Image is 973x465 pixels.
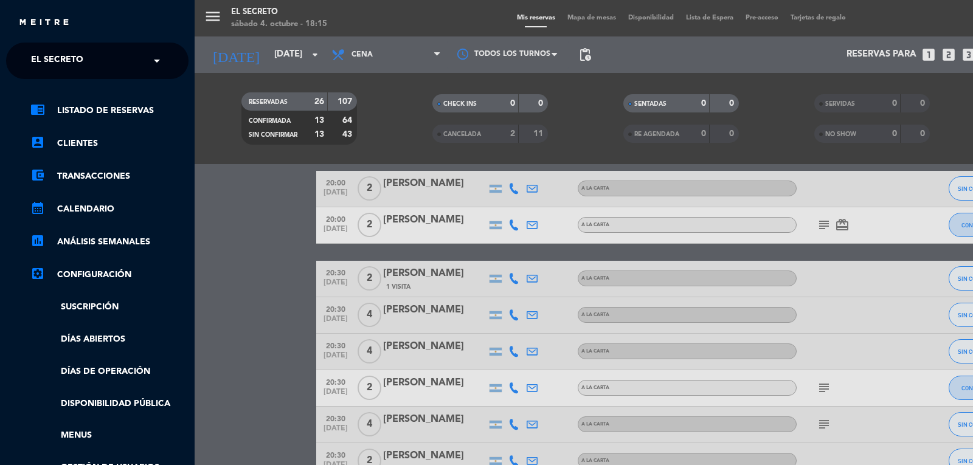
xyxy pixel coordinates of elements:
i: account_balance_wallet [30,168,45,182]
a: Disponibilidad pública [30,397,189,411]
i: account_box [30,135,45,150]
img: MEITRE [18,18,70,27]
i: calendar_month [30,201,45,215]
a: account_boxClientes [30,136,189,151]
a: assessmentANÁLISIS SEMANALES [30,235,189,249]
i: assessment [30,233,45,248]
a: Configuración [30,267,189,282]
a: calendar_monthCalendario [30,202,189,216]
span: El secreto [31,48,83,74]
a: Días de Operación [30,365,189,379]
a: chrome_reader_modeListado de Reservas [30,103,189,118]
a: Menus [30,429,189,443]
a: Días abiertos [30,332,189,346]
a: account_balance_walletTransacciones [30,169,189,184]
i: settings_applications [30,266,45,281]
i: chrome_reader_mode [30,102,45,117]
a: Suscripción [30,300,189,314]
